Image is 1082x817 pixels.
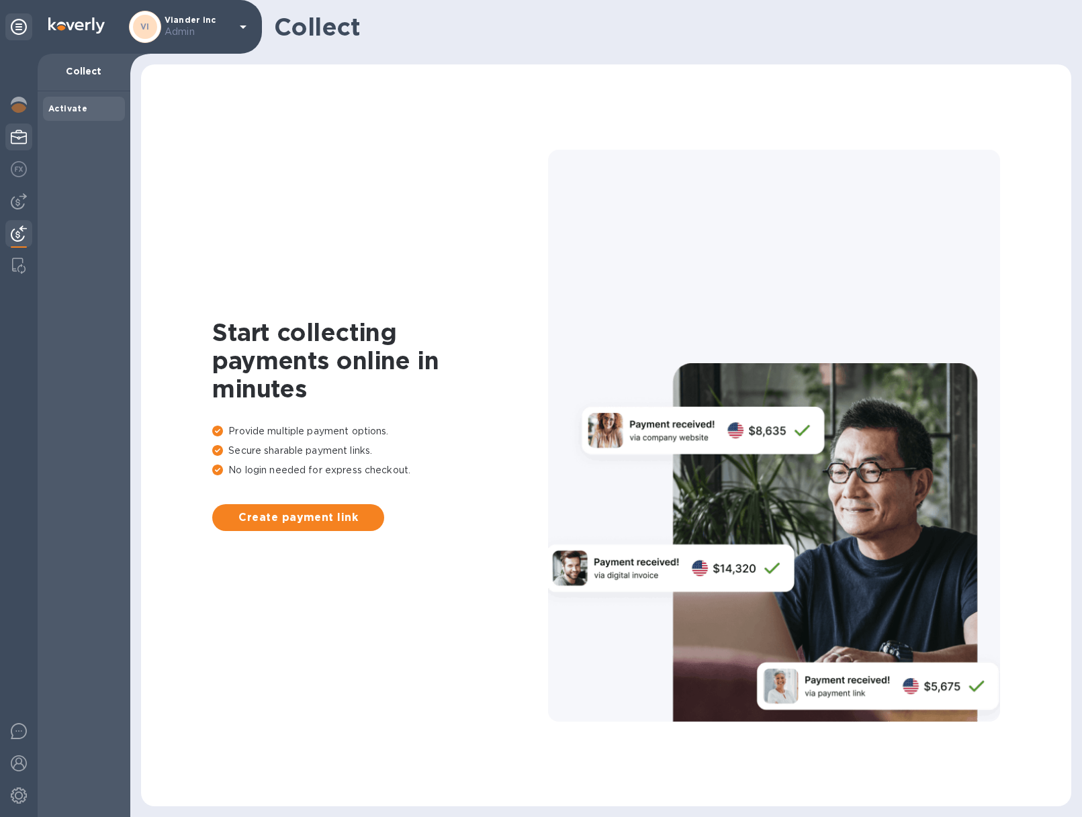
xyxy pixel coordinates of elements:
[212,463,548,477] p: No login needed for express checkout.
[212,504,384,531] button: Create payment link
[140,21,150,32] b: VI
[48,64,120,78] p: Collect
[212,444,548,458] p: Secure sharable payment links.
[5,13,32,40] div: Unpin categories
[165,25,232,39] p: Admin
[223,510,373,526] span: Create payment link
[48,17,105,34] img: Logo
[11,129,27,145] img: My Profile
[165,15,232,39] p: Viander inc
[11,161,27,177] img: Foreign exchange
[212,318,548,403] h1: Start collecting payments online in minutes
[48,103,87,113] b: Activate
[274,13,1061,41] h1: Collect
[212,424,548,438] p: Provide multiple payment options.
